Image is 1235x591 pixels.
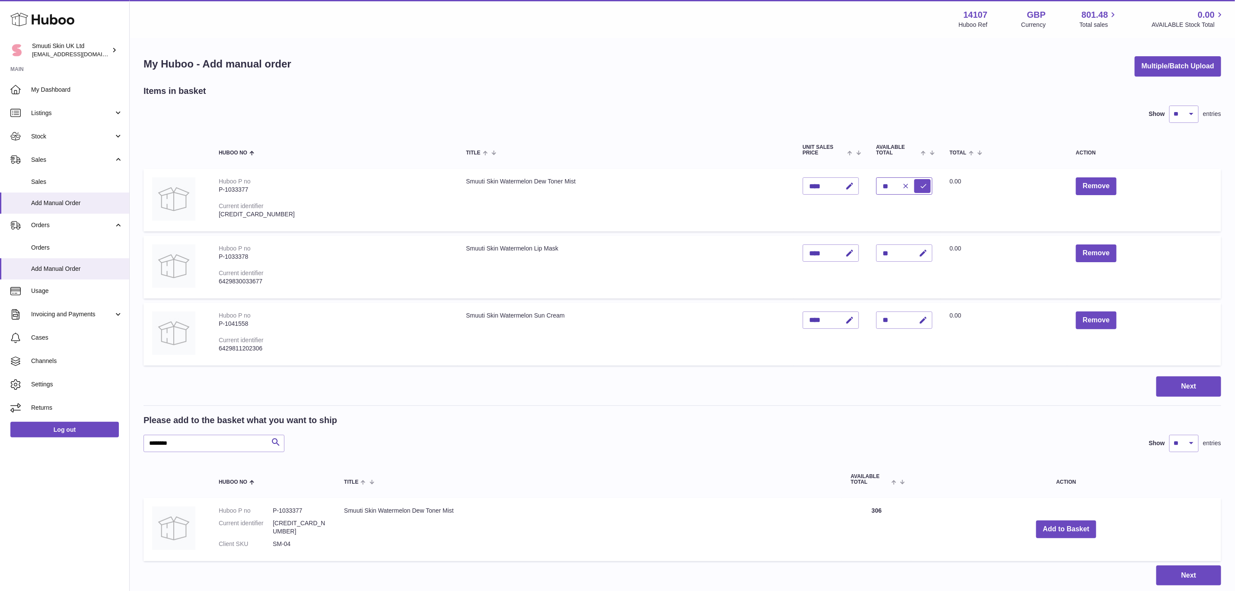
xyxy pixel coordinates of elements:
[1079,9,1118,29] a: 801.48 Total sales
[1203,439,1221,447] span: entries
[1082,9,1108,21] span: 801.48
[31,199,123,207] span: Add Manual Order
[1076,244,1117,262] button: Remove
[31,132,114,141] span: Stock
[219,507,273,515] dt: Huboo P no
[219,277,449,286] div: 6429830033677
[219,253,449,261] div: P-1033378
[950,178,961,185] span: 0.00
[219,312,251,319] div: Huboo P no
[152,244,195,288] img: Smuuti Skin Watermelon Lip Mask
[876,145,919,156] span: AVAILABLE Total
[219,344,449,353] div: 6429811202306
[1079,21,1118,29] span: Total sales
[1149,110,1165,118] label: Show
[31,287,123,295] span: Usage
[10,422,119,437] a: Log out
[457,169,794,231] td: Smuuti Skin Watermelon Dew Toner Mist
[10,44,23,57] img: internalAdmin-14107@internal.huboo.com
[959,21,988,29] div: Huboo Ref
[219,150,247,156] span: Huboo no
[31,178,123,186] span: Sales
[31,357,123,365] span: Channels
[31,221,114,229] span: Orders
[950,245,961,252] span: 0.00
[803,145,846,156] span: Unit Sales Price
[152,312,195,355] img: Smuuti Skin Watermelon Sun Cream
[1203,110,1221,118] span: entries
[219,210,449,218] div: [CREDIT_CARD_NUMBER]
[1149,439,1165,447] label: Show
[31,156,114,164] span: Sales
[31,86,123,94] span: My Dashboard
[219,186,449,194] div: P-1033377
[1027,9,1046,21] strong: GBP
[1036,520,1097,538] button: Add to Basket
[1198,9,1215,21] span: 0.00
[219,519,273,536] dt: Current identifier
[31,404,123,412] span: Returns
[911,465,1221,494] th: Action
[964,9,988,21] strong: 14107
[152,507,195,550] img: Smuuti Skin Watermelon Dew Toner Mist
[31,380,123,389] span: Settings
[950,312,961,319] span: 0.00
[219,337,264,344] div: Current identifier
[1152,21,1225,29] span: AVAILABLE Stock Total
[344,479,358,485] span: Title
[32,42,110,58] div: Smuuti Skin UK Ltd
[1135,56,1221,77] button: Multiple/Batch Upload
[144,414,337,426] h2: Please add to the basket what you want to ship
[219,202,264,209] div: Current identifier
[31,334,123,342] span: Cases
[457,236,794,299] td: Smuuti Skin Watermelon Lip Mask
[457,303,794,366] td: Smuuti Skin Watermelon Sun Cream
[950,150,967,156] span: Total
[273,540,327,548] dd: SM-04
[466,150,480,156] span: Title
[219,479,247,485] span: Huboo no
[144,57,291,71] h1: My Huboo - Add manual order
[335,498,842,561] td: Smuuti Skin Watermelon Dew Toner Mist
[1076,177,1117,195] button: Remove
[219,540,273,548] dt: Client SKU
[1156,565,1221,586] button: Next
[219,270,264,276] div: Current identifier
[219,178,251,185] div: Huboo P no
[851,474,889,485] span: AVAILABLE Total
[1152,9,1225,29] a: 0.00 AVAILABLE Stock Total
[1076,312,1117,329] button: Remove
[32,51,127,58] span: [EMAIL_ADDRESS][DOMAIN_NAME]
[31,244,123,252] span: Orders
[219,320,449,328] div: P-1041558
[273,519,327,536] dd: [CREDIT_CARD_NUMBER]
[31,109,114,117] span: Listings
[144,85,206,97] h2: Items in basket
[1156,376,1221,397] button: Next
[1021,21,1046,29] div: Currency
[31,265,123,273] span: Add Manual Order
[842,498,911,561] td: 306
[219,245,251,252] div: Huboo P no
[273,507,327,515] dd: P-1033377
[1076,150,1213,156] div: Action
[31,310,114,318] span: Invoicing and Payments
[152,177,195,221] img: Smuuti Skin Watermelon Dew Toner Mist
